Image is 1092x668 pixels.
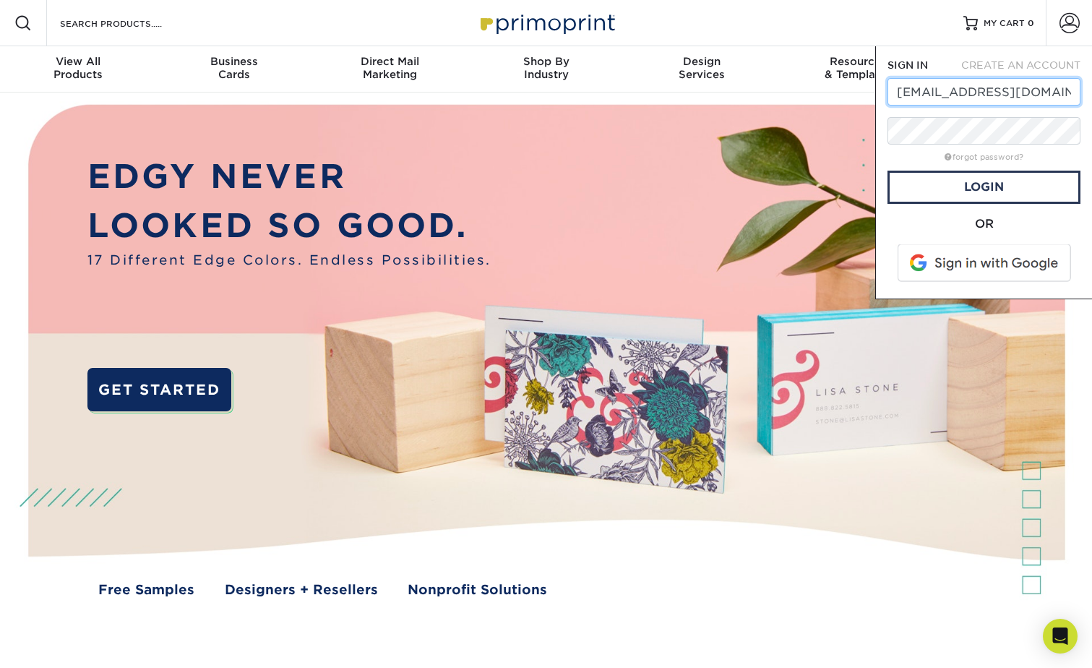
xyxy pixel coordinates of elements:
img: Primoprint [474,7,619,38]
a: Nonprofit Solutions [408,580,547,599]
a: Resources& Templates [780,46,936,93]
a: DesignServices [624,46,780,93]
span: Resources [780,55,936,68]
p: LOOKED SO GOOD. [87,201,491,250]
div: Open Intercom Messenger [1043,619,1078,654]
a: Login [887,171,1080,204]
input: Email [887,78,1080,106]
span: Business [156,55,312,68]
div: Cards [156,55,312,81]
div: Marketing [312,55,468,81]
div: Services [624,55,780,81]
span: 0 [1028,18,1034,28]
span: CREATE AN ACCOUNT [961,59,1080,71]
div: Industry [468,55,624,81]
div: OR [887,215,1080,233]
span: MY CART [984,17,1025,30]
a: Designers + Resellers [225,580,378,599]
a: Direct MailMarketing [312,46,468,93]
a: GET STARTED [87,368,231,411]
input: SEARCH PRODUCTS..... [59,14,199,32]
span: SIGN IN [887,59,928,71]
p: EDGY NEVER [87,152,491,201]
span: Direct Mail [312,55,468,68]
span: 17 Different Edge Colors. Endless Possibilities. [87,250,491,270]
a: Shop ByIndustry [468,46,624,93]
a: BusinessCards [156,46,312,93]
div: & Templates [780,55,936,81]
span: Design [624,55,780,68]
span: Shop By [468,55,624,68]
a: forgot password? [945,153,1023,162]
a: Free Samples [98,580,194,599]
